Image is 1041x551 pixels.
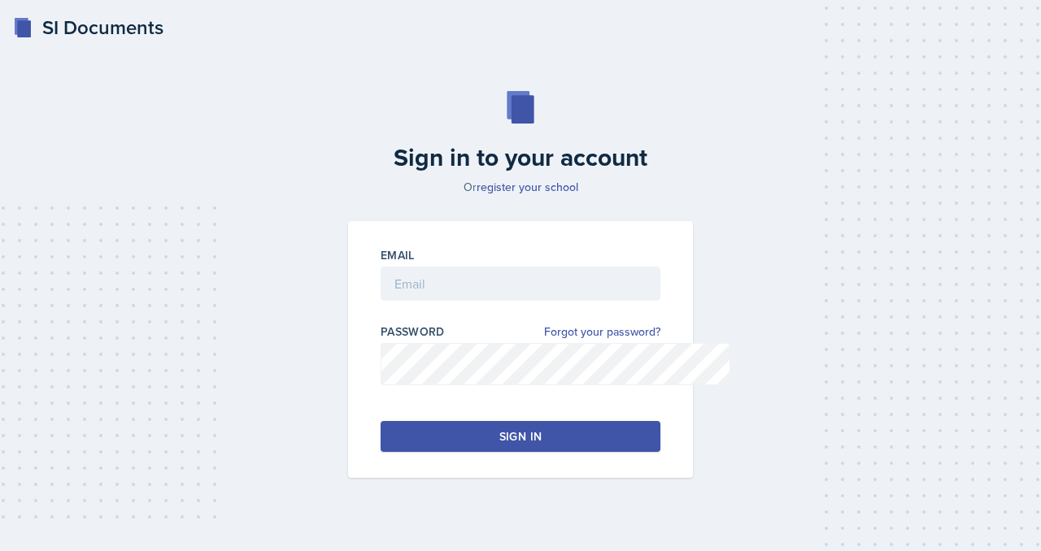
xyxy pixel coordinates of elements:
a: Forgot your password? [544,323,660,341]
button: Sign in [381,421,660,452]
input: Email [381,267,660,301]
label: Email [381,247,415,263]
h2: Sign in to your account [338,143,703,172]
div: Sign in [499,428,542,445]
p: Or [338,179,703,195]
label: Password [381,323,445,340]
a: register your school [477,179,578,195]
a: SI Documents [13,13,163,42]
